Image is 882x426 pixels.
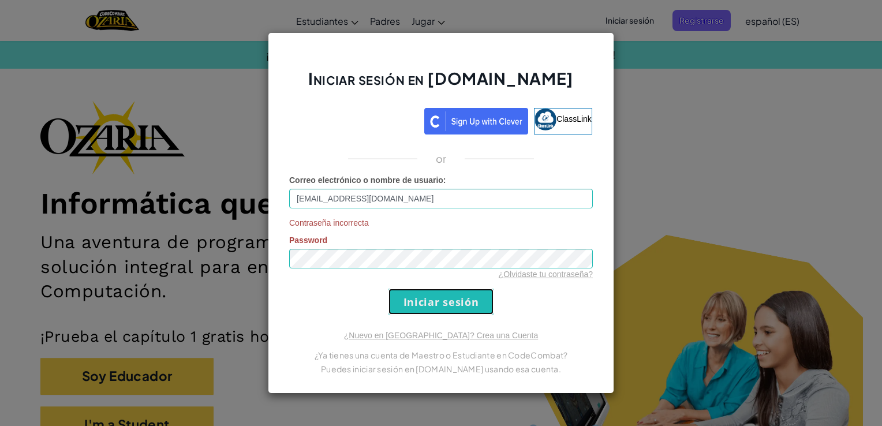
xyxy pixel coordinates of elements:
img: clever_sso_button@2x.png [424,108,528,134]
input: Iniciar sesión [388,289,494,315]
span: Correo electrónico o nombre de usuario [289,175,443,185]
span: ClassLink [556,114,592,124]
span: Contraseña incorrecta [289,217,593,229]
iframe: Botón Iniciar sesión con Google [284,107,424,132]
p: ¿Ya tienes una cuenta de Maestro o Estudiante en CodeCombat? [289,348,593,362]
span: Password [289,236,327,245]
a: ¿Nuevo en [GEOGRAPHIC_DATA]? Crea una Cuenta [344,331,538,340]
p: Puedes iniciar sesión en [DOMAIN_NAME] usando esa cuenta. [289,362,593,376]
a: ¿Olvidaste tu contraseña? [499,270,593,279]
p: or [436,152,447,166]
img: classlink-logo-small.png [535,109,556,130]
h2: Iniciar sesión en [DOMAIN_NAME] [289,68,593,101]
label: : [289,174,446,186]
